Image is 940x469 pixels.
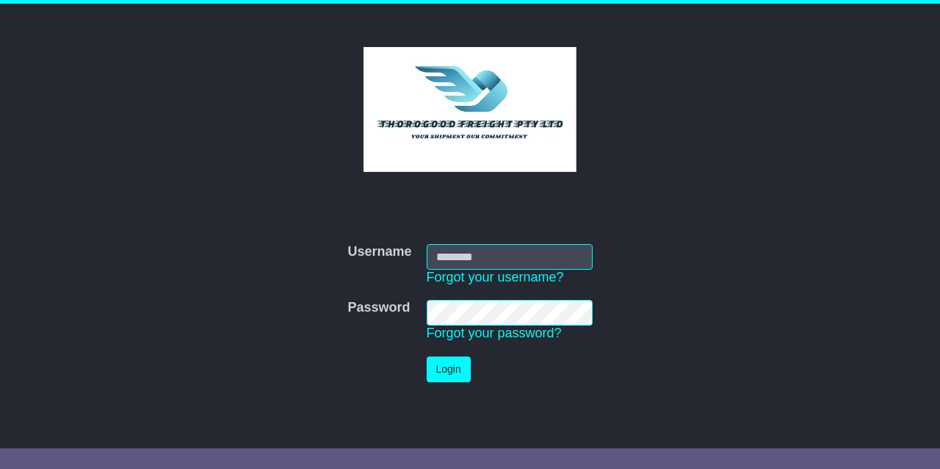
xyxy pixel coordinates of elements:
[427,270,564,284] a: Forgot your username?
[364,47,577,172] img: Thorogood Freight Pty Ltd
[427,326,562,340] a: Forgot your password?
[347,300,410,316] label: Password
[427,357,471,382] button: Login
[347,244,411,260] label: Username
